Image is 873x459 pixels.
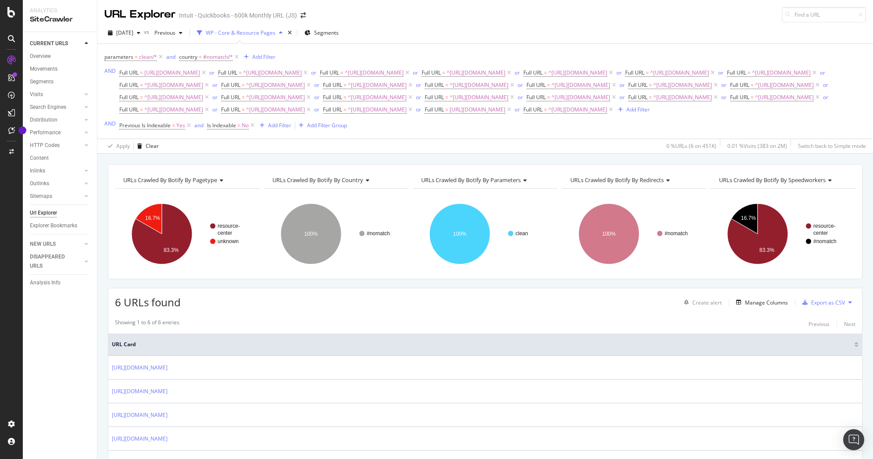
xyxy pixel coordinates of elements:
[721,81,726,89] button: or
[146,142,159,150] div: Clear
[653,79,712,91] span: ^[URL][DOMAIN_NAME]
[242,106,245,113] span: =
[179,53,197,61] span: country
[523,69,543,76] span: Full URL
[314,81,319,89] button: or
[212,106,218,113] div: or
[717,173,848,187] h4: URLs Crawled By Botify By speedworkers
[268,122,291,129] div: Add Filter
[30,90,82,99] a: Visits
[115,196,258,272] svg: A chart.
[450,79,508,91] span: ^[URL][DOMAIN_NAME]
[547,81,550,89] span: =
[727,69,746,76] span: Full URL
[30,65,91,74] a: Movements
[212,81,218,89] button: or
[221,93,240,101] span: Full URL
[115,295,181,309] span: 6 URLs found
[218,230,232,236] text: center
[30,77,54,86] div: Segments
[119,93,139,101] span: Full URL
[295,120,347,131] button: Add Filter Group
[320,69,339,76] span: Full URL
[718,68,723,77] button: or
[711,196,854,272] svg: A chart.
[301,26,342,40] button: Segments
[515,105,520,114] button: or
[811,299,845,306] div: Export as CSV
[602,231,615,237] text: 100%
[179,11,297,20] div: Intuit - Quickbooks - 600k Monthly URL (JS)
[30,278,61,287] div: Analysis Info
[751,93,754,101] span: =
[104,7,175,22] div: URL Explorer
[416,105,421,114] button: or
[314,93,319,101] div: or
[221,81,240,89] span: Full URL
[551,79,610,91] span: ^[URL][DOMAIN_NAME]
[416,93,421,101] div: or
[813,230,828,236] text: center
[104,119,116,128] button: AND
[119,69,139,76] span: Full URL
[628,93,648,101] span: Full URL
[212,93,218,101] button: or
[119,81,139,89] span: Full URL
[666,142,716,150] div: 0 % URLs ( 6 on 451K )
[30,179,49,188] div: Outlinks
[348,91,407,104] span: ^[URL][DOMAIN_NAME]
[367,230,390,237] text: #nomatch
[823,93,828,101] div: or
[649,93,652,101] span: =
[256,120,291,131] button: Add Filter
[112,387,168,396] a: [URL][DOMAIN_NAME]
[104,120,116,127] div: AND
[30,39,82,48] a: CURRENT URLS
[116,29,133,36] span: 2025 Sep. 19th
[212,105,218,114] button: or
[518,81,523,89] div: or
[526,93,546,101] span: Full URL
[252,53,275,61] div: Add Filter
[209,69,215,76] div: or
[823,81,828,89] button: or
[343,106,347,113] span: =
[30,141,82,150] a: HTTP Codes
[30,252,74,271] div: DISAPPEARED URLS
[718,69,723,76] div: or
[562,196,705,272] svg: A chart.
[570,176,664,184] span: URLs Crawled By Botify By redirects
[745,299,788,306] div: Manage Columns
[30,192,82,201] a: Sitemaps
[119,122,171,129] span: Previous Is Indexable
[619,81,625,89] div: or
[518,93,523,101] div: or
[242,81,245,89] span: =
[140,81,143,89] span: =
[798,142,866,150] div: Switch back to Simple mode
[218,223,240,229] text: resource-
[166,53,175,61] div: and
[680,295,722,309] button: Create alert
[104,53,133,61] span: parameters
[453,231,467,237] text: 100%
[730,93,749,101] span: Full URL
[194,121,204,129] button: and
[323,93,342,101] span: Full URL
[619,93,625,101] button: or
[151,26,186,40] button: Previous
[246,79,305,91] span: ^[URL][DOMAIN_NAME]
[548,67,607,79] span: ^[URL][DOMAIN_NAME]
[416,81,421,89] button: or
[199,53,202,61] span: =
[413,68,418,77] button: or
[301,12,306,18] div: arrow-right-arrow-left
[30,115,57,125] div: Distribution
[445,81,448,89] span: =
[30,103,82,112] a: Search Engines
